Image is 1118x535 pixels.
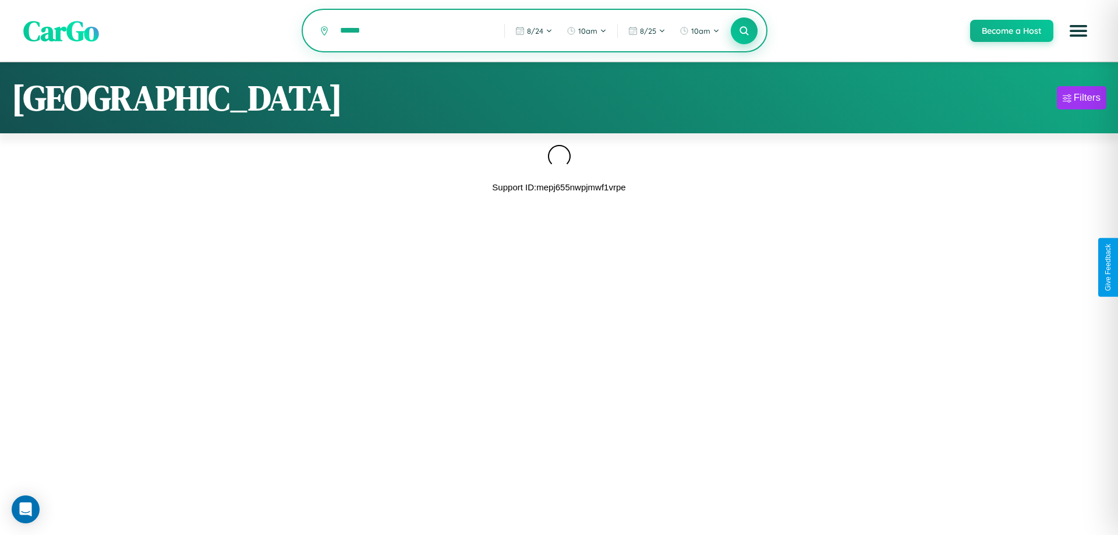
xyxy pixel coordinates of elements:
[1104,244,1112,291] div: Give Feedback
[510,22,558,40] button: 8/24
[12,74,342,122] h1: [GEOGRAPHIC_DATA]
[640,26,656,36] span: 8 / 25
[561,22,613,40] button: 10am
[970,20,1053,42] button: Become a Host
[578,26,597,36] span: 10am
[1074,92,1101,104] div: Filters
[527,26,543,36] span: 8 / 24
[1057,86,1106,109] button: Filters
[622,22,671,40] button: 8/25
[1062,15,1095,47] button: Open menu
[23,12,99,50] span: CarGo
[12,495,40,523] div: Open Intercom Messenger
[674,22,726,40] button: 10am
[691,26,710,36] span: 10am
[492,179,625,195] p: Support ID: mepj655nwpjmwf1vrpe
